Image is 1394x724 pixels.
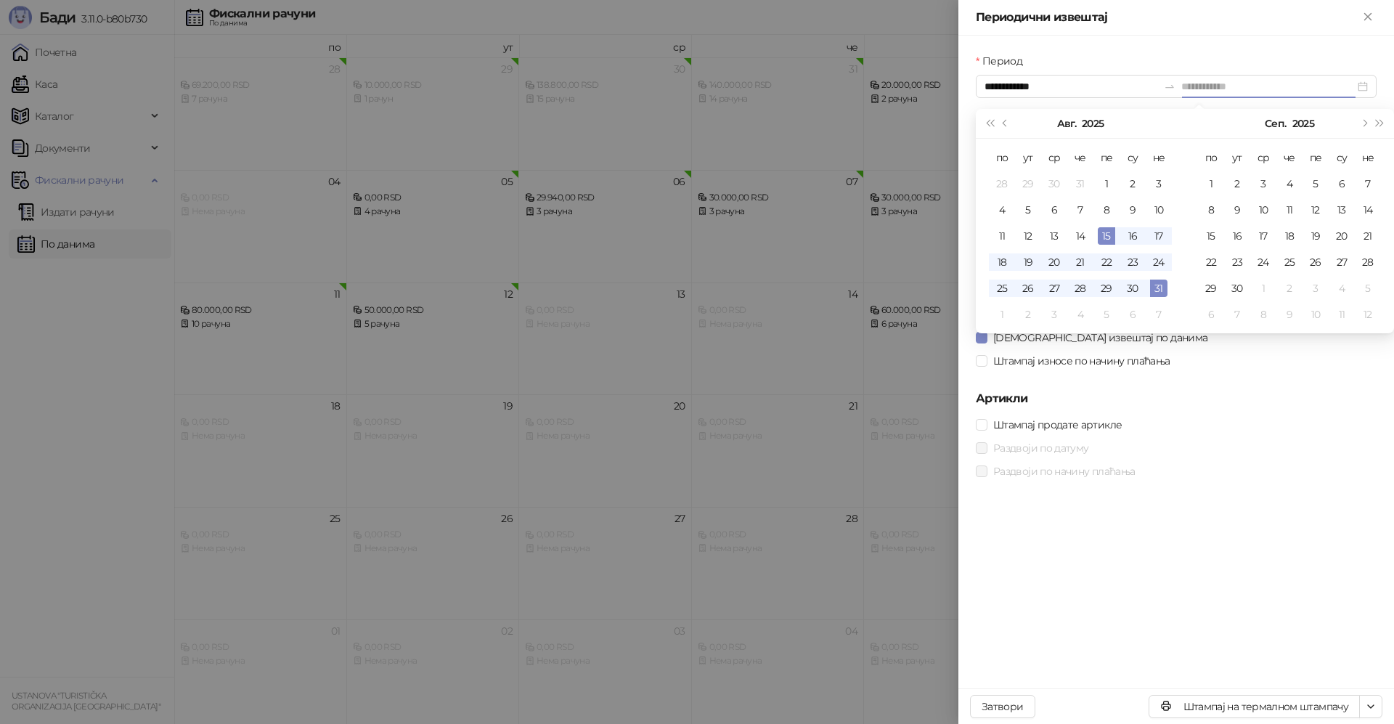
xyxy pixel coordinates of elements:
[1124,306,1141,323] div: 6
[1093,145,1120,171] th: пе
[998,109,1014,138] button: Претходни месец (PageUp)
[1120,223,1146,249] td: 2025-08-16
[989,145,1015,171] th: по
[1198,223,1224,249] td: 2025-09-15
[1019,227,1037,245] div: 12
[1359,227,1377,245] div: 21
[1150,306,1167,323] div: 7
[989,171,1015,197] td: 2025-07-28
[1355,145,1381,171] th: не
[1164,81,1175,92] span: swap-right
[1045,280,1063,297] div: 27
[1124,227,1141,245] div: 16
[1019,280,1037,297] div: 26
[1019,253,1037,271] div: 19
[987,330,1213,346] span: [DEMOGRAPHIC_DATA] извештај по данима
[1146,171,1172,197] td: 2025-08-03
[1146,301,1172,328] td: 2025-09-07
[1228,201,1246,219] div: 9
[1224,223,1250,249] td: 2025-09-16
[1355,275,1381,301] td: 2025-10-05
[1255,253,1272,271] div: 24
[1045,253,1063,271] div: 20
[1250,301,1276,328] td: 2025-10-08
[989,275,1015,301] td: 2025-08-25
[1098,201,1115,219] div: 8
[1250,197,1276,223] td: 2025-09-10
[1067,197,1093,223] td: 2025-08-07
[1281,253,1298,271] div: 25
[1045,175,1063,192] div: 30
[1072,280,1089,297] div: 28
[1120,275,1146,301] td: 2025-08-30
[982,109,998,138] button: Претходна година (Control + left)
[987,417,1128,433] span: Штампај продате артикле
[1276,171,1303,197] td: 2025-09-04
[1093,171,1120,197] td: 2025-08-01
[993,253,1011,271] div: 18
[985,78,1158,94] input: Период
[1146,223,1172,249] td: 2025-08-17
[1307,306,1324,323] div: 10
[1164,81,1175,92] span: to
[1149,695,1360,718] button: Штампај на термалном штампачу
[1307,253,1324,271] div: 26
[1307,201,1324,219] div: 12
[1198,301,1224,328] td: 2025-10-06
[1015,249,1041,275] td: 2025-08-19
[1224,145,1250,171] th: ут
[1045,201,1063,219] div: 6
[1281,306,1298,323] div: 9
[1019,201,1037,219] div: 5
[1019,306,1037,323] div: 2
[1146,275,1172,301] td: 2025-08-31
[1292,109,1314,138] button: Изабери годину
[1202,306,1220,323] div: 6
[1067,275,1093,301] td: 2025-08-28
[976,53,1031,69] label: Период
[1072,306,1089,323] div: 4
[1359,306,1377,323] div: 12
[1041,301,1067,328] td: 2025-09-03
[993,306,1011,323] div: 1
[1303,145,1329,171] th: пе
[1359,9,1377,26] button: Close
[1355,301,1381,328] td: 2025-10-12
[1281,227,1298,245] div: 18
[1202,280,1220,297] div: 29
[1224,249,1250,275] td: 2025-09-23
[1303,171,1329,197] td: 2025-09-05
[976,390,1377,407] h5: Артикли
[993,175,1011,192] div: 28
[1307,227,1324,245] div: 19
[1281,175,1298,192] div: 4
[1250,223,1276,249] td: 2025-09-17
[1359,280,1377,297] div: 5
[1067,301,1093,328] td: 2025-09-04
[1120,197,1146,223] td: 2025-08-09
[1355,223,1381,249] td: 2025-09-21
[1355,197,1381,223] td: 2025-09-14
[1228,280,1246,297] div: 30
[993,227,1011,245] div: 11
[1093,275,1120,301] td: 2025-08-29
[1359,201,1377,219] div: 14
[1150,227,1167,245] div: 17
[1093,249,1120,275] td: 2025-08-22
[1281,280,1298,297] div: 2
[1202,201,1220,219] div: 8
[1359,253,1377,271] div: 28
[970,695,1035,718] button: Затвори
[1255,227,1272,245] div: 17
[1067,223,1093,249] td: 2025-08-14
[1303,275,1329,301] td: 2025-10-03
[1276,249,1303,275] td: 2025-09-25
[1333,201,1350,219] div: 13
[1124,280,1141,297] div: 30
[993,280,1011,297] div: 25
[989,223,1015,249] td: 2025-08-11
[1072,227,1089,245] div: 14
[993,201,1011,219] div: 4
[1228,227,1246,245] div: 16
[1098,280,1115,297] div: 29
